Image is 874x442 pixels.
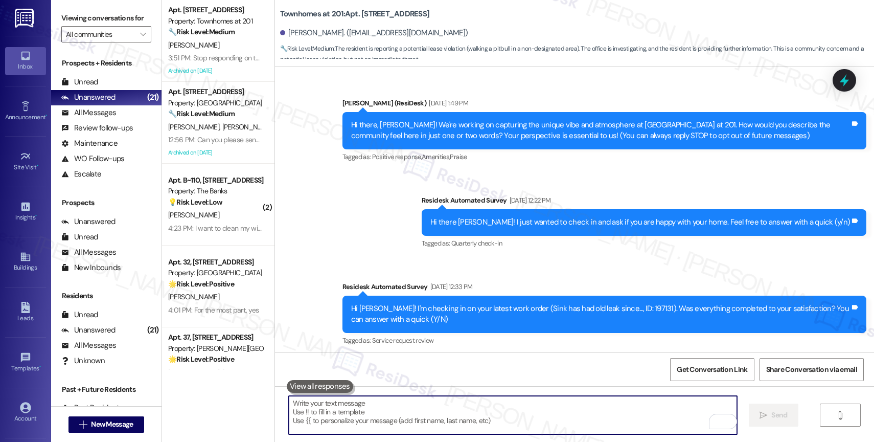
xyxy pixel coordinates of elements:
[61,403,123,413] div: Past Residents
[145,90,162,105] div: (21)
[451,239,502,248] span: Quarterly check-in
[61,10,151,26] label: Viewing conversations for
[51,384,162,395] div: Past + Future Residents
[766,364,857,375] span: Share Conversation via email
[168,197,222,207] strong: 💡 Risk Level: Low
[66,26,135,42] input: All communities
[450,152,467,161] span: Praise
[168,27,235,36] strong: 🔧 Risk Level: Medium
[222,122,276,131] span: [PERSON_NAME]
[61,325,116,336] div: Unanswered
[351,303,850,325] div: Hi [PERSON_NAME]! I'm checking in on your latest work order (Sink has had old leak since..., ID: ...
[342,149,866,164] div: Tagged as:
[61,262,121,273] div: New Inbounds
[342,281,866,296] div: Residesk Automated Survey
[168,86,263,97] div: Apt. [STREET_ADDRESS]
[167,64,264,77] div: Archived on [DATE]
[168,257,263,268] div: Apt. 32, [STREET_ADDRESS]
[168,355,234,364] strong: 🌟 Risk Level: Positive
[61,247,116,258] div: All Messages
[342,333,866,348] div: Tagged as:
[79,421,87,429] i: 
[168,40,219,50] span: [PERSON_NAME]
[61,340,116,351] div: All Messages
[15,9,36,28] img: ResiDesk Logo
[168,16,263,27] div: Property: Townhomes at 201
[5,198,46,226] a: Insights •
[168,186,263,196] div: Property: The Banks
[168,210,219,219] span: [PERSON_NAME]
[760,411,767,419] i: 
[372,336,434,345] span: Service request review
[507,195,551,206] div: [DATE] 12:22 PM
[91,419,133,430] span: New Message
[5,148,46,175] a: Site Visit •
[5,349,46,377] a: Templates •
[422,236,866,251] div: Tagged as:
[140,30,146,38] i: 
[372,152,422,161] span: Positive response ,
[222,368,273,377] span: [PERSON_NAME]
[68,416,144,433] button: New Message
[61,216,116,227] div: Unanswered
[430,217,850,228] div: Hi there [PERSON_NAME]! I just wanted to check in and ask if you are happy with your home. Feel f...
[760,358,864,381] button: Share Conversation via email
[670,358,754,381] button: Get Conversation Link
[61,138,118,149] div: Maintenance
[422,152,450,161] span: Amenities ,
[289,396,737,434] textarea: To enrich screen reader interactions, please activate Accessibility in Grammarly extension settings
[280,43,874,65] span: : The resident is reporting a potential lease violation (walking a pitbull in a non-designated ar...
[51,197,162,208] div: Prospects
[168,53,310,62] div: 3:51 PM: Stop responding on that thread please!
[168,175,263,186] div: Apt. B~110, [STREET_ADDRESS][PERSON_NAME]
[749,404,798,427] button: Send
[61,232,98,242] div: Unread
[5,299,46,326] a: Leads
[61,153,124,164] div: WO Follow-ups
[351,120,850,142] div: Hi there, [PERSON_NAME]! We're working on capturing the unique vibe and atmosphere at [GEOGRAPHIC...
[422,195,866,209] div: Residesk Automated Survey
[61,123,133,134] div: Review follow-ups
[168,279,234,289] strong: 🌟 Risk Level: Positive
[280,45,334,53] strong: 🔧 Risk Level: Medium
[426,98,468,108] div: [DATE] 1:49 PM
[5,248,46,276] a: Buildings
[45,112,47,119] span: •
[771,410,787,421] span: Send
[61,310,98,320] div: Unread
[51,58,162,69] div: Prospects + Residents
[37,162,38,169] span: •
[61,356,105,366] div: Unknown
[836,411,844,419] i: 
[168,98,263,108] div: Property: [GEOGRAPHIC_DATA]
[35,212,37,219] span: •
[280,9,430,19] b: Townhomes at 201: Apt. [STREET_ADDRESS]
[168,332,263,343] div: Apt. 37, [STREET_ADDRESS]
[51,291,162,301] div: Residents
[168,5,263,15] div: Apt. [STREET_ADDRESS]
[168,368,222,377] span: [PERSON_NAME]
[168,292,219,301] span: [PERSON_NAME]
[168,343,263,354] div: Property: [PERSON_NAME][GEOGRAPHIC_DATA]
[61,107,116,118] div: All Messages
[168,135,797,144] div: 12:56 PM: Can you please send us a map of the unaffected areas, so that we can temporarily move o...
[167,146,264,159] div: Archived on [DATE]
[168,122,222,131] span: [PERSON_NAME]
[5,399,46,427] a: Account
[61,77,98,87] div: Unread
[280,28,468,38] div: [PERSON_NAME]. ([EMAIL_ADDRESS][DOMAIN_NAME])
[168,305,259,315] div: 4:01 PM: For the most part, yes
[61,169,101,180] div: Escalate
[39,363,41,370] span: •
[5,47,46,75] a: Inbox
[145,322,162,338] div: (21)
[168,268,263,278] div: Property: [GEOGRAPHIC_DATA]
[677,364,747,375] span: Get Conversation Link
[168,109,235,118] strong: 🔧 Risk Level: Medium
[428,281,473,292] div: [DATE] 12:33 PM
[342,98,866,112] div: [PERSON_NAME] (ResiDesk)
[61,92,116,103] div: Unanswered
